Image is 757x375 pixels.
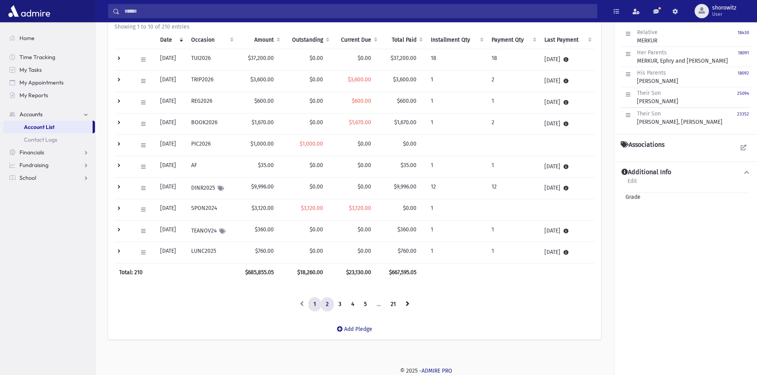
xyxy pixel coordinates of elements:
a: Add Pledge [331,319,379,339]
td: 1 [487,92,540,113]
span: $0.00 [310,162,323,169]
span: $1,670.00 [394,119,416,126]
span: Account List [24,123,54,131]
td: [DATE] [540,156,595,178]
th: Current Due: activate to sort column ascending [333,31,381,49]
td: DINR2025 [186,178,237,199]
span: Grade [622,193,641,201]
td: $600.00 [237,92,283,113]
a: 18430 [738,28,749,45]
td: 1 [487,221,540,242]
div: Showing 1 to 10 of 210 entries [114,23,595,31]
span: Contact Logs [24,136,57,143]
span: Accounts [19,111,43,118]
a: Time Tracking [3,51,95,63]
span: $1,670.00 [349,119,371,126]
span: $3,120.00 [349,205,371,212]
th: Total Paid: activate to sort column ascending [381,31,426,49]
a: My Tasks [3,63,95,76]
a: 21 [385,297,401,312]
td: [DATE] [155,71,186,92]
td: 12 [487,178,540,199]
td: [DATE] [155,199,186,221]
td: [DATE] [155,178,186,199]
td: $37,200.00 [237,49,283,71]
span: $600.00 [352,98,371,104]
td: 1 [426,199,487,221]
div: [PERSON_NAME] [637,89,678,106]
td: $360.00 [237,221,283,242]
td: $35.00 [237,156,283,178]
td: [DATE] [155,92,186,113]
span: $35.00 [401,162,416,169]
span: $0.00 [310,119,323,126]
img: AdmirePro [6,3,52,19]
span: Fundraising [19,162,48,169]
span: $0.00 [310,226,323,233]
span: Their Son [637,90,661,96]
a: Edit [627,177,637,191]
td: $9,996.00 [237,178,283,199]
a: 2 [321,297,334,312]
td: [DATE] [540,71,595,92]
span: $0.00 [358,248,371,254]
button: Additional Info [621,168,751,177]
span: My Reports [19,92,48,99]
a: 23352 [737,110,749,126]
td: $3,600.00 [237,71,283,92]
span: $9,996.00 [394,183,416,190]
span: $0.00 [310,55,323,62]
span: Time Tracking [19,54,55,61]
th: $23,130.00 [333,263,381,282]
span: $0.00 [310,98,323,104]
a: 3 [333,297,347,312]
span: $3,120.00 [301,205,323,212]
td: LUNC2025 [186,242,237,263]
div: [PERSON_NAME] [637,69,678,85]
th: Outstanding: activate to sort column ascending [283,31,333,49]
small: 18092 [738,71,749,76]
td: AF [186,156,237,178]
div: [PERSON_NAME], [PERSON_NAME] [637,110,722,126]
td: $760.00 [237,242,283,263]
td: $1,000.00 [237,135,283,156]
a: Account List [3,121,93,133]
td: [DATE] [540,92,595,113]
span: $3,600.00 [393,76,416,83]
th: Amount: activate to sort column ascending [237,31,283,49]
a: 25094 [737,89,749,106]
td: BOOK2026 [186,113,237,135]
td: [DATE] [540,242,595,263]
span: My Tasks [19,66,42,73]
span: Their Son [637,110,661,117]
td: [DATE] [540,49,595,71]
th: Occasion : activate to sort column ascending [186,31,237,49]
td: TRIP2026 [186,71,237,92]
td: TEANOV24 [186,221,237,242]
td: 1 [426,156,487,178]
span: shorowitz [712,5,736,11]
a: 4 [346,297,359,312]
a: Fundraising [3,159,95,171]
span: Her Parents [637,49,667,56]
td: $1,670.00 [237,113,283,135]
small: 18430 [738,30,749,35]
a: School [3,171,95,184]
td: 12 [426,178,487,199]
h4: Additional Info [621,168,671,177]
small: 25094 [737,91,749,96]
span: $600.00 [397,98,416,104]
span: $0.00 [358,183,371,190]
span: $0.00 [403,205,416,212]
td: [DATE] [155,156,186,178]
td: 2 [487,71,540,92]
div: MERKUR [637,28,658,45]
td: 1 [487,156,540,178]
span: $37,200.00 [391,55,416,62]
td: 1 [426,242,487,263]
span: Relative [637,29,658,36]
td: 18 [426,49,487,71]
span: My Appointments [19,79,64,86]
small: 18091 [738,50,749,56]
a: Accounts [3,108,95,121]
